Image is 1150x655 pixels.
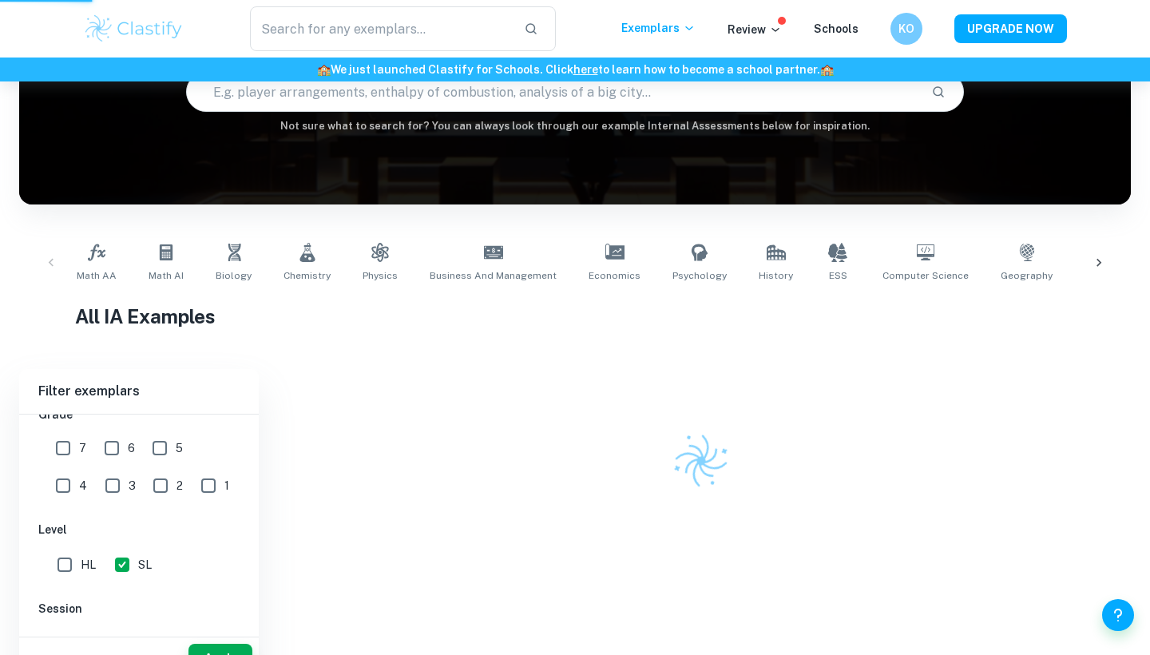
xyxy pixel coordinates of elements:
[882,268,969,283] span: Computer Science
[573,63,598,76] a: here
[672,268,727,283] span: Psychology
[19,118,1131,134] h6: Not sure what to search for? You can always look through our example Internal Assessments below f...
[363,268,398,283] span: Physics
[83,13,184,45] img: Clastify logo
[430,268,557,283] span: Business and Management
[224,477,229,494] span: 1
[19,369,259,414] h6: Filter exemplars
[187,69,918,114] input: E.g. player arrangements, enthalpy of combustion, analysis of a big city...
[898,20,916,38] h6: KO
[3,61,1147,78] h6: We just launched Clastify for Schools. Click to learn how to become a school partner.
[149,268,184,283] span: Math AI
[38,521,240,538] h6: Level
[75,302,1076,331] h1: All IA Examples
[81,556,96,574] span: HL
[814,22,859,35] a: Schools
[759,268,793,283] span: History
[317,63,331,76] span: 🏫
[954,14,1067,43] button: UPGRADE NOW
[79,439,86,457] span: 7
[728,21,782,38] p: Review
[128,439,135,457] span: 6
[284,268,331,283] span: Chemistry
[138,556,152,574] span: SL
[890,13,922,45] button: KO
[820,63,834,76] span: 🏫
[1001,268,1053,283] span: Geography
[129,477,136,494] span: 3
[74,629,111,646] span: [DATE]
[176,477,183,494] span: 2
[38,600,240,617] h6: Session
[621,19,696,37] p: Exemplars
[665,425,737,497] img: Clastify logo
[589,268,640,283] span: Economics
[925,78,952,105] button: Search
[77,268,117,283] span: Math AA
[216,268,252,283] span: Biology
[829,268,847,283] span: ESS
[38,406,240,423] h6: Grade
[250,6,511,51] input: Search for any exemplars...
[79,477,87,494] span: 4
[176,439,183,457] span: 5
[1102,599,1134,631] button: Help and Feedback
